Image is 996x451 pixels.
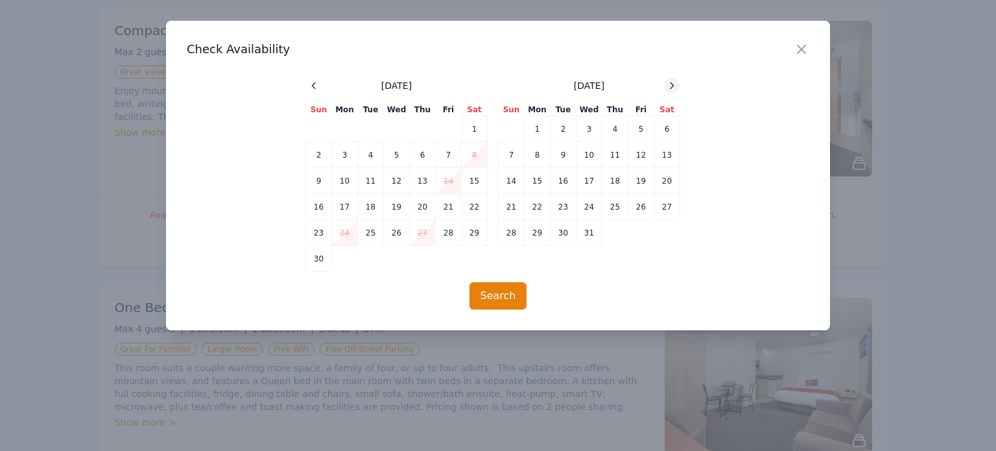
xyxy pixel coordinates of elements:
[628,194,654,220] td: 26
[381,79,412,92] span: [DATE]
[628,142,654,168] td: 12
[628,168,654,194] td: 19
[551,116,576,142] td: 2
[469,282,527,310] button: Search
[576,116,602,142] td: 3
[384,168,410,194] td: 12
[384,194,410,220] td: 19
[462,220,488,246] td: 29
[436,220,462,246] td: 28
[462,142,488,168] td: 8
[436,194,462,220] td: 21
[358,220,384,246] td: 25
[358,104,384,116] th: Tue
[410,104,436,116] th: Thu
[332,104,358,116] th: Mon
[576,142,602,168] td: 10
[499,168,525,194] td: 14
[602,168,628,194] td: 18
[499,220,525,246] td: 28
[602,194,628,220] td: 25
[358,194,384,220] td: 18
[462,168,488,194] td: 15
[410,194,436,220] td: 20
[187,42,809,57] h3: Check Availability
[306,194,332,220] td: 16
[332,168,358,194] td: 10
[525,116,551,142] td: 1
[306,104,332,116] th: Sun
[462,116,488,142] td: 1
[551,168,576,194] td: 16
[551,194,576,220] td: 23
[574,79,604,92] span: [DATE]
[499,194,525,220] td: 21
[332,220,358,246] td: 24
[358,168,384,194] td: 11
[332,194,358,220] td: 17
[576,194,602,220] td: 24
[436,142,462,168] td: 7
[358,142,384,168] td: 4
[654,116,680,142] td: 6
[654,168,680,194] td: 20
[384,142,410,168] td: 5
[576,220,602,246] td: 31
[499,104,525,116] th: Sun
[551,142,576,168] td: 9
[602,116,628,142] td: 4
[551,104,576,116] th: Tue
[576,168,602,194] td: 17
[436,104,462,116] th: Fri
[384,104,410,116] th: Wed
[306,246,332,272] td: 30
[576,104,602,116] th: Wed
[462,104,488,116] th: Sat
[436,168,462,194] td: 14
[332,142,358,168] td: 3
[628,116,654,142] td: 5
[499,142,525,168] td: 7
[410,142,436,168] td: 6
[602,142,628,168] td: 11
[384,220,410,246] td: 26
[654,104,680,116] th: Sat
[410,220,436,246] td: 27
[525,220,551,246] td: 29
[654,142,680,168] td: 13
[525,104,551,116] th: Mon
[306,220,332,246] td: 23
[462,194,488,220] td: 22
[306,142,332,168] td: 2
[410,168,436,194] td: 13
[654,194,680,220] td: 27
[551,220,576,246] td: 30
[525,168,551,194] td: 15
[602,104,628,116] th: Thu
[628,104,654,116] th: Fri
[306,168,332,194] td: 9
[525,194,551,220] td: 22
[525,142,551,168] td: 8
